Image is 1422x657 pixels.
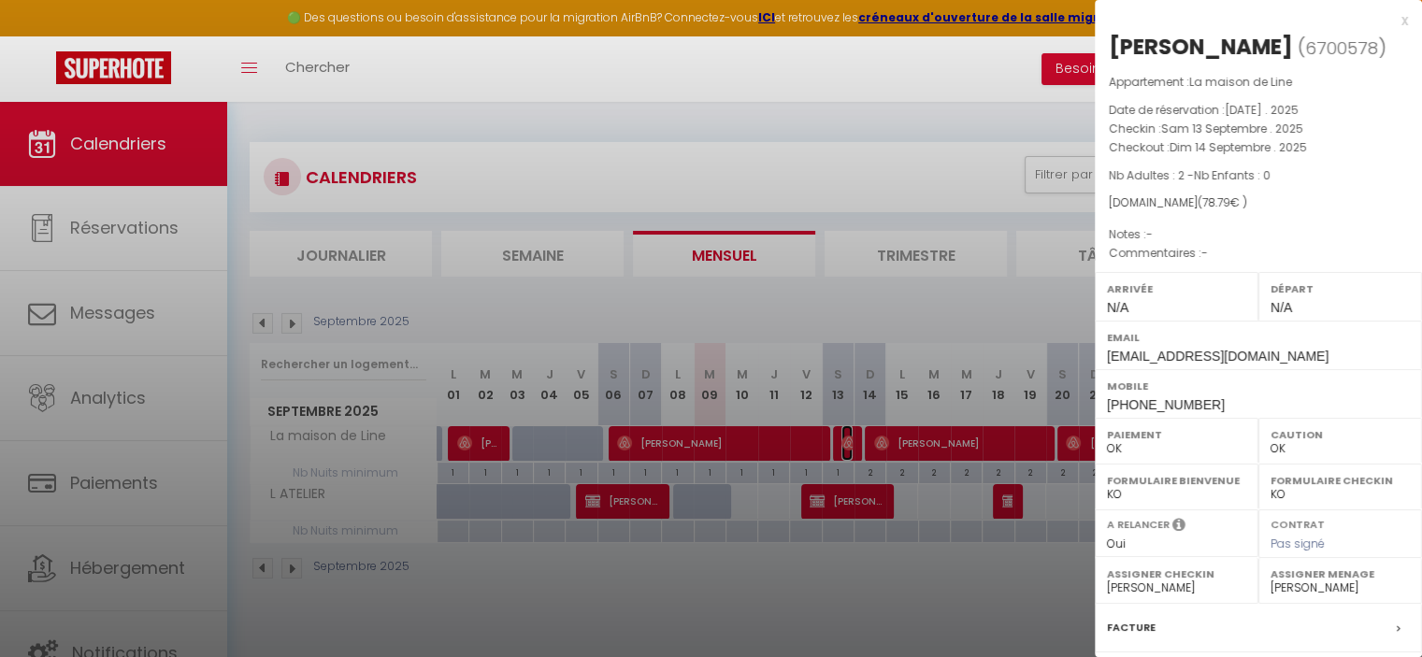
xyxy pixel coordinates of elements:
[1107,300,1128,315] span: N/A
[1109,73,1408,92] p: Appartement :
[1271,300,1292,315] span: N/A
[1109,120,1408,138] p: Checkin :
[1298,35,1386,61] span: ( )
[1095,9,1408,32] div: x
[1198,194,1247,210] span: ( € )
[1109,101,1408,120] p: Date de réservation :
[1189,74,1292,90] span: La maison de Line
[1271,564,1410,583] label: Assigner Menage
[1271,279,1410,298] label: Départ
[1109,244,1408,263] p: Commentaires :
[1107,471,1246,490] label: Formulaire Bienvenue
[15,7,71,64] button: Ouvrir le widget de chat LiveChat
[1109,194,1408,212] div: [DOMAIN_NAME]
[1172,517,1185,537] i: Sélectionner OUI si vous souhaiter envoyer les séquences de messages post-checkout
[1271,425,1410,444] label: Caution
[1271,517,1325,529] label: Contrat
[1194,167,1271,183] span: Nb Enfants : 0
[1109,32,1293,62] div: [PERSON_NAME]
[1107,377,1410,395] label: Mobile
[1202,194,1230,210] span: 78.79
[1107,564,1246,583] label: Assigner Checkin
[1107,397,1225,412] span: [PHONE_NUMBER]
[1271,536,1325,551] span: Pas signé
[1201,245,1208,261] span: -
[1305,36,1378,60] span: 6700578
[1271,471,1410,490] label: Formulaire Checkin
[1225,102,1299,118] span: [DATE] . 2025
[1107,328,1410,347] label: Email
[1109,167,1271,183] span: Nb Adultes : 2 -
[1107,279,1246,298] label: Arrivée
[1161,121,1303,136] span: Sam 13 Septembre . 2025
[1170,139,1307,155] span: Dim 14 Septembre . 2025
[1107,425,1246,444] label: Paiement
[1107,618,1156,637] label: Facture
[1107,517,1170,533] label: A relancer
[1109,138,1408,157] p: Checkout :
[1107,349,1329,364] span: [EMAIL_ADDRESS][DOMAIN_NAME]
[1146,226,1153,242] span: -
[1109,225,1408,244] p: Notes :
